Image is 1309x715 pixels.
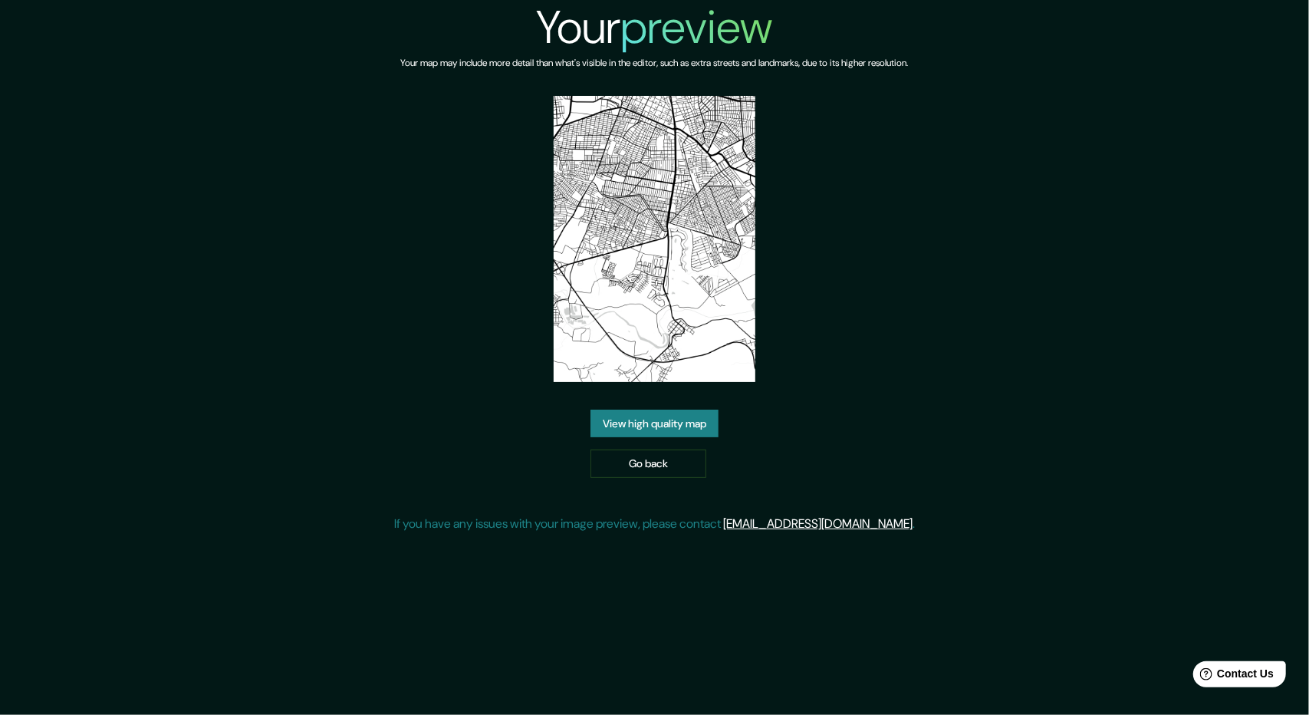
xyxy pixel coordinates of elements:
[590,450,706,478] a: Go back
[554,96,756,382] img: created-map-preview
[723,516,913,532] a: [EMAIL_ADDRESS][DOMAIN_NAME]
[401,55,909,71] h6: Your map may include more detail than what's visible in the editor, such as extra streets and lan...
[1173,655,1292,698] iframe: Help widget launcher
[394,515,915,533] p: If you have any issues with your image preview, please contact .
[590,410,719,438] a: View high quality map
